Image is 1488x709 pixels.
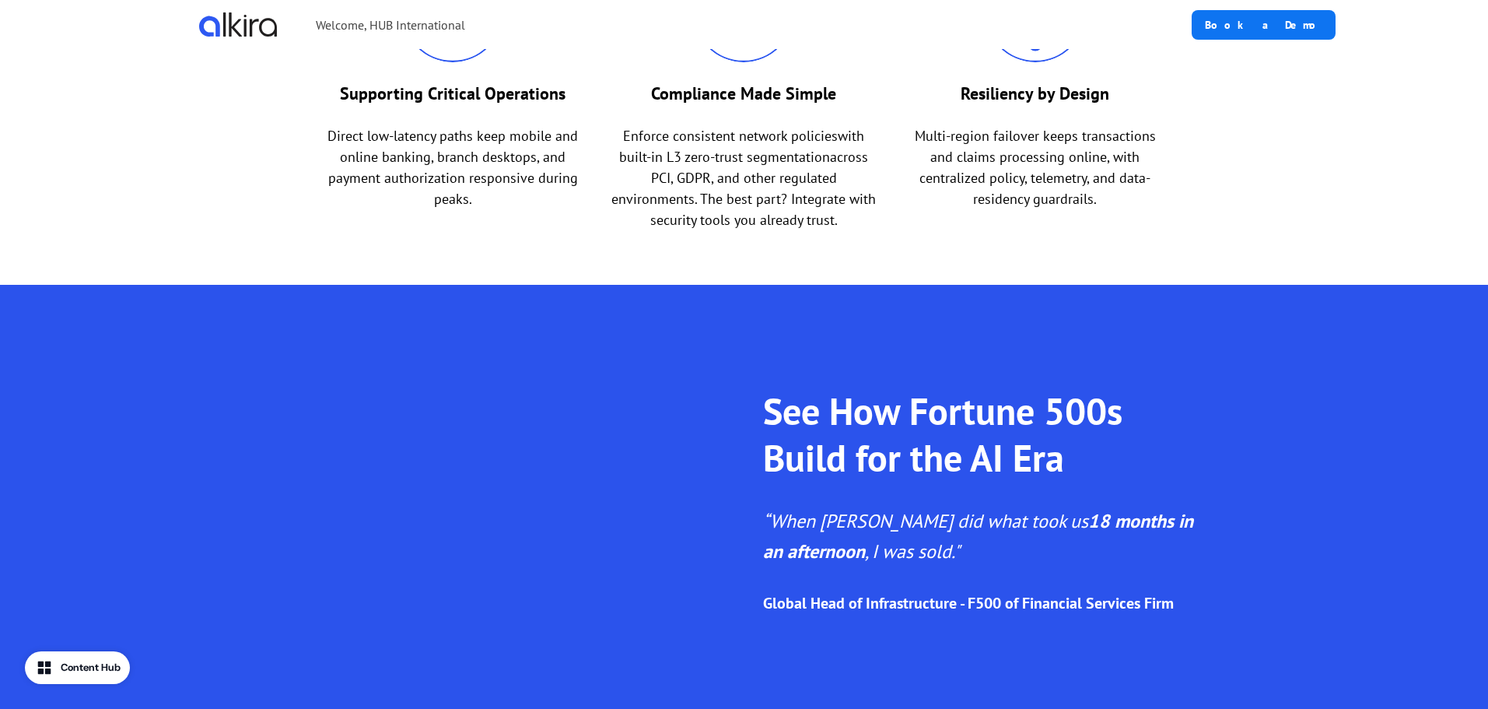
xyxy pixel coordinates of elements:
em: 18 months [1088,509,1174,533]
strong: Global Head of Infrastructure - F500 of Financial Services Firm [763,593,1174,613]
button: Content Hub [25,651,130,684]
span: Enforce consistent network policies [623,127,838,145]
p: Multi-region failover keeps transactions and claims processing online, with centralized policy, t... [902,125,1168,209]
strong: Compliance Made Simple [651,82,836,104]
em: , I was sold." [865,539,960,563]
iframe: YouTube video player [6,6,512,302]
p: Direct low-latency paths keep mobile and online banking, branch desktops, and payment authorizati... [320,125,586,209]
p: with built-in L3 zero-trust segmentation [611,125,877,230]
div: Content Hub [61,660,121,676]
em: “When [PERSON_NAME] did what took us [763,509,1088,533]
strong: Resiliency by Design [961,82,1109,104]
button: Book a Demo [1192,10,1336,40]
em: in an afternoon [763,509,1193,563]
p: See How Fortune 500s Build for the AI Era [763,388,1211,481]
p: Welcome, HUB International [316,16,465,34]
strong: Supporting Critical Operations [340,82,565,104]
